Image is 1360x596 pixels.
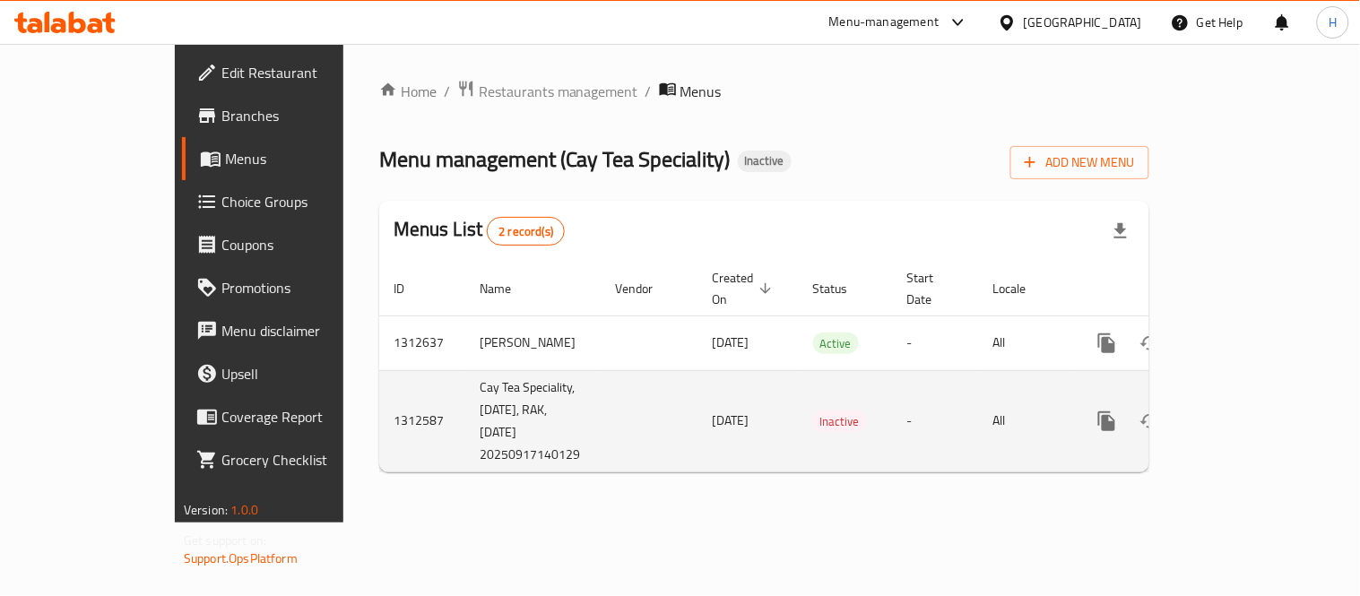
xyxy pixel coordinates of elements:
span: Menu disclaimer [221,320,387,341]
nav: breadcrumb [379,80,1149,103]
span: [DATE] [713,331,749,354]
div: [GEOGRAPHIC_DATA] [1024,13,1142,32]
span: 2 record(s) [488,223,564,240]
td: All [979,370,1071,471]
div: Inactive [813,410,867,432]
button: Change Status [1129,400,1172,443]
a: Edit Restaurant [182,51,402,94]
a: Choice Groups [182,180,402,223]
div: Export file [1099,210,1142,253]
span: Branches [221,105,387,126]
td: All [979,315,1071,370]
td: - [893,370,979,471]
th: Actions [1071,262,1272,316]
div: Inactive [738,151,792,172]
div: Menu-management [829,12,940,33]
td: 1312587 [379,370,465,471]
span: Menus [225,148,387,169]
a: Support.OpsPlatform [184,547,298,570]
td: 1312637 [379,315,465,370]
td: [PERSON_NAME] [465,315,602,370]
span: Menu management ( Cay Tea Speciality ) [379,139,731,179]
span: Locale [993,278,1050,299]
span: Inactive [738,153,792,168]
span: Created On [713,267,777,310]
span: Active [813,333,859,354]
span: Start Date [907,267,957,310]
span: Version: [184,498,228,522]
span: Vendor [616,278,677,299]
span: Status [813,278,871,299]
span: Upsell [221,363,387,384]
li: / [444,81,450,102]
a: Menus [182,137,402,180]
span: Menus [680,81,722,102]
a: Menu disclaimer [182,309,402,352]
a: Promotions [182,266,402,309]
span: 1.0.0 [230,498,258,522]
span: H [1329,13,1337,32]
a: Coupons [182,223,402,266]
span: Coupons [221,234,387,255]
a: Grocery Checklist [182,438,402,481]
div: Active [813,333,859,354]
button: Add New Menu [1010,146,1149,179]
li: / [645,81,652,102]
button: more [1086,322,1129,365]
table: enhanced table [379,262,1272,472]
span: Name [480,278,534,299]
span: ID [394,278,428,299]
span: Coverage Report [221,406,387,428]
span: Edit Restaurant [221,62,387,83]
button: Change Status [1129,322,1172,365]
span: Choice Groups [221,191,387,212]
span: [DATE] [713,409,749,432]
span: Get support on: [184,529,266,552]
a: Restaurants management [457,80,638,103]
span: Add New Menu [1025,151,1135,174]
a: Upsell [182,352,402,395]
a: Branches [182,94,402,137]
a: Home [379,81,437,102]
h2: Menus List [394,216,565,246]
div: Total records count [487,217,565,246]
span: Inactive [813,411,867,432]
span: Grocery Checklist [221,449,387,471]
td: - [893,315,979,370]
span: Promotions [221,277,387,298]
a: Coverage Report [182,395,402,438]
span: Restaurants management [479,81,638,102]
td: Cay Tea Speciality, [DATE], RAK,[DATE] 20250917140129 [465,370,602,471]
button: more [1086,400,1129,443]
